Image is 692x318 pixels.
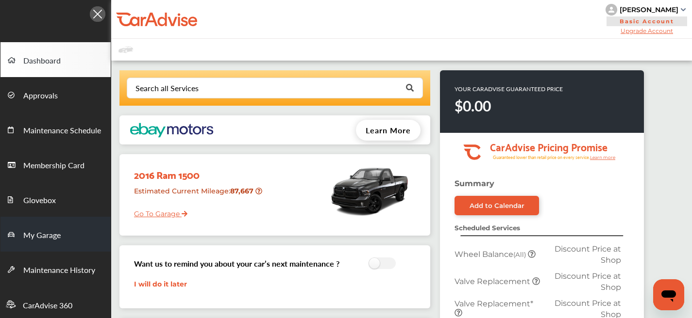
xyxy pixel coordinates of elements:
h3: Want us to remind you about your car’s next maintenance ? [134,258,339,269]
a: I will do it later [134,280,187,288]
small: (All) [513,251,526,258]
tspan: CarAdvise Pricing Promise [490,138,608,155]
tspan: Learn more [590,155,616,160]
span: Membership Card [23,159,84,172]
tspan: Guaranteed lower than retail price on every service. [493,154,590,160]
a: Maintenance History [0,252,111,286]
a: Membership Card [0,147,111,182]
span: Valve Replacement [455,277,532,286]
img: placeholder_car.fcab19be.svg [118,44,133,56]
img: knH8PDtVvWoAbQRylUukY18CTiRevjo20fAtgn5MLBQj4uumYvk2MzTtcAIzfGAtb1XOLVMAvhLuqoNAbL4reqehy0jehNKdM... [606,4,617,16]
img: mobile_10686_st0640_046.jpg [328,159,411,222]
span: Approvals [23,90,58,102]
a: Approvals [0,77,111,112]
strong: 87,667 [230,187,255,195]
span: My Garage [23,229,61,242]
span: Upgrade Account [606,27,688,34]
img: sCxJUJ+qAmfqhQGDUl18vwLg4ZYJ6CxN7XmbOMBAAAAAElFTkSuQmCC [681,8,686,11]
a: Dashboard [0,42,111,77]
span: Dashboard [23,55,61,67]
span: Basic Account [607,16,687,26]
a: Add to Calendar [455,196,539,215]
div: Search all Services [135,84,199,92]
a: Glovebox [0,182,111,217]
p: YOUR CARADVISE GUARANTEED PRICE [455,85,563,93]
a: Maintenance Schedule [0,112,111,147]
div: Add to Calendar [470,202,524,209]
strong: Scheduled Services [455,224,520,232]
span: Maintenance History [23,264,95,277]
span: Glovebox [23,194,56,207]
span: Valve Replacement* [455,299,533,308]
div: [PERSON_NAME] [620,5,678,14]
span: Discount Price at Shop [555,244,621,265]
a: Go To Garage [127,202,187,221]
div: 2016 Ram 1500 [127,159,269,183]
iframe: Button to launch messaging window [653,279,684,310]
strong: $0.00 [455,95,491,116]
span: Learn More [366,125,411,136]
div: Estimated Current Mileage : [127,183,269,207]
span: Discount Price at Shop [555,271,621,292]
a: My Garage [0,217,111,252]
span: CarAdvise 360 [23,300,72,312]
span: Wheel Balance [455,250,528,259]
img: Icon.5fd9dcc7.svg [90,6,105,22]
strong: Summary [455,179,494,188]
span: Maintenance Schedule [23,125,101,137]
